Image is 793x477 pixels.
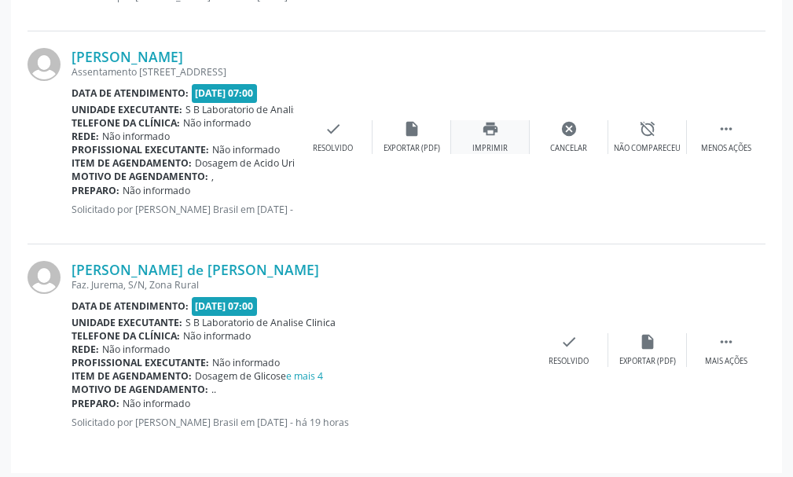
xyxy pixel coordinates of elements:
span: Não informado [183,116,251,130]
b: Rede: [72,130,99,143]
span: Não informado [102,343,170,356]
span: Não informado [102,130,170,143]
span: [DATE] 07:00 [192,84,258,102]
b: Unidade executante: [72,316,182,329]
b: Unidade executante: [72,103,182,116]
i: check [560,333,578,350]
span: Não informado [212,143,280,156]
i: insert_drive_file [403,120,420,138]
div: Exportar (PDF) [384,143,440,154]
div: Resolvido [549,356,589,367]
img: img [28,48,61,81]
span: .. [211,383,216,396]
b: Item de agendamento: [72,156,192,170]
b: Item de agendamento: [72,369,192,383]
a: [PERSON_NAME] [72,48,183,65]
span: , [211,170,214,183]
div: Assentamento [STREET_ADDRESS] [72,65,294,79]
span: Não informado [123,397,190,410]
span: [DATE] 07:00 [192,297,258,315]
b: Telefone da clínica: [72,329,180,343]
i: insert_drive_file [639,333,656,350]
i: check [325,120,342,138]
i:  [718,120,735,138]
b: Preparo: [72,184,119,197]
a: e mais 4 [286,369,323,383]
p: Solicitado por [PERSON_NAME] Brasil em [DATE] - há 19 horas [72,203,294,216]
span: Não informado [212,356,280,369]
div: Resolvido [313,143,353,154]
b: Telefone da clínica: [72,116,180,130]
span: Dosagem de Acido Urico [195,156,342,170]
span: Não informado [183,329,251,343]
img: img [28,261,61,294]
span: S B Laboratorio de Analise Clinica [185,103,336,116]
a: [PERSON_NAME] de [PERSON_NAME] [72,261,319,278]
div: Não compareceu [614,143,681,154]
p: Solicitado por [PERSON_NAME] Brasil em [DATE] - há 19 horas [72,416,530,429]
b: Preparo: [72,397,119,410]
b: Rede: [72,343,99,356]
span: Dosagem de Glicose [195,369,323,383]
i:  [718,333,735,350]
span: Não informado [123,184,190,197]
b: Data de atendimento: [72,86,189,100]
b: Motivo de agendamento: [72,170,208,183]
b: Profissional executante: [72,356,209,369]
div: Faz. Jurema, S/N, Zona Rural [72,278,530,292]
i: cancel [560,120,578,138]
i: print [482,120,499,138]
b: Profissional executante: [72,143,209,156]
div: Imprimir [472,143,508,154]
div: Menos ações [701,143,751,154]
div: Mais ações [705,356,747,367]
span: S B Laboratorio de Analise Clinica [185,316,336,329]
div: Cancelar [550,143,587,154]
b: Motivo de agendamento: [72,383,208,396]
b: Data de atendimento: [72,299,189,313]
i: alarm_off [639,120,656,138]
div: Exportar (PDF) [619,356,676,367]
